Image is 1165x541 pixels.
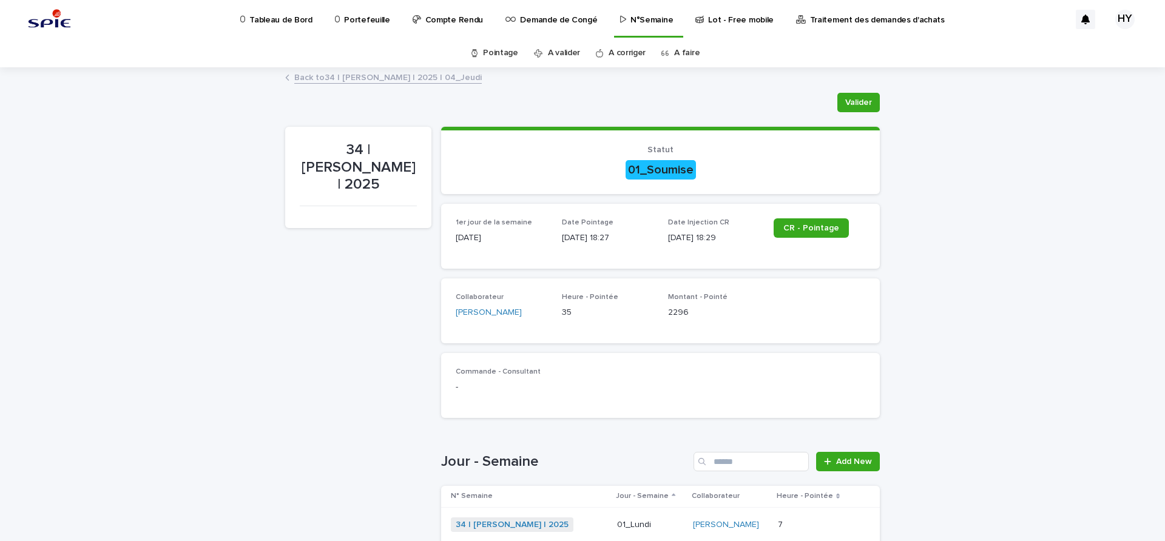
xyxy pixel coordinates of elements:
[456,219,532,226] span: 1er jour de la semaine
[668,232,760,244] p: [DATE] 18:29
[441,453,689,471] h1: Jour - Semaine
[777,489,833,503] p: Heure - Pointée
[692,489,740,503] p: Collaborateur
[816,452,880,471] a: Add New
[1115,10,1135,29] div: HY
[617,520,683,530] p: 01_Lundi
[451,489,493,503] p: N° Semaine
[674,39,700,67] a: A faire
[626,160,696,180] div: 01_Soumise
[24,7,75,32] img: svstPd6MQfCT1uX1QGkG
[300,141,417,193] p: 34 | [PERSON_NAME] | 2025
[609,39,646,67] a: A corriger
[837,93,880,112] button: Valider
[294,70,482,84] a: Back to34 | [PERSON_NAME] | 2025 | 04_Jeudi
[456,381,865,394] p: -
[456,368,541,375] span: Commande - Consultant
[668,306,760,319] p: 2296
[647,146,674,154] span: Statut
[548,39,580,67] a: A valider
[668,219,729,226] span: Date Injection CR
[694,452,809,471] input: Search
[456,306,522,319] a: [PERSON_NAME]
[845,96,872,109] span: Valider
[456,294,504,301] span: Collaborateur
[562,306,653,319] p: 35
[483,39,518,67] a: Pointage
[774,218,849,238] a: CR - Pointage
[783,224,839,232] span: CR - Pointage
[456,232,547,244] p: [DATE]
[668,294,728,301] span: Montant - Pointé
[456,520,569,530] a: 34 | [PERSON_NAME] | 2025
[562,219,613,226] span: Date Pointage
[616,489,669,503] p: Jour - Semaine
[836,457,872,466] span: Add New
[562,232,653,244] p: [DATE] 18:27
[778,517,785,530] p: 7
[693,520,759,530] a: [PERSON_NAME]
[562,294,618,301] span: Heure - Pointée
